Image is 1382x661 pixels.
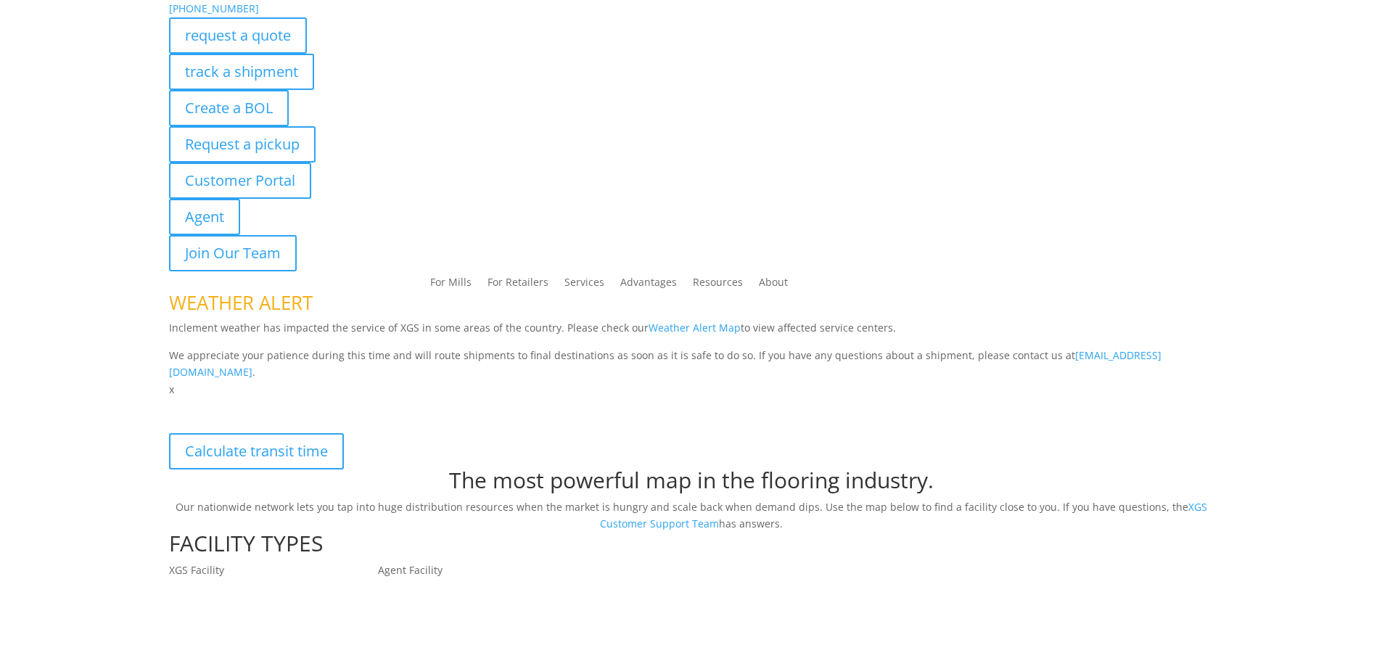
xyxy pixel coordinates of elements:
p: Inclement weather has impacted the service of XGS in some areas of the country. Please check our ... [169,319,1214,347]
p: Our nationwide network lets you tap into huge distribution resources when the market is hungry an... [169,498,1214,533]
a: [PHONE_NUMBER] [169,1,259,15]
p: We appreciate your patience during this time and will route shipments to final destinations as so... [169,347,1214,382]
p: x [169,381,1214,398]
a: Agent [169,199,240,235]
a: Calculate transit time [169,433,344,469]
span: WEATHER ALERT [169,290,313,316]
a: Weather Alert Map [649,321,741,334]
a: Customer Portal [169,163,311,199]
a: For Retailers [488,277,548,293]
a: Join Our Team [169,235,297,271]
a: Services [564,277,604,293]
a: Request a pickup [169,126,316,163]
p: XGS Facility [169,562,378,579]
a: About [759,277,788,293]
h1: The most powerful map in the flooring industry. [169,469,1214,498]
a: Advantages [620,277,677,293]
a: Create a BOL [169,90,289,126]
a: For Mills [430,277,472,293]
h1: FACILITY TYPES [169,533,1214,562]
p: Agent Facility [378,562,587,579]
a: track a shipment [169,54,314,90]
p: XGS Distribution Network [169,398,1214,433]
a: Resources [693,277,743,293]
a: request a quote [169,17,307,54]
